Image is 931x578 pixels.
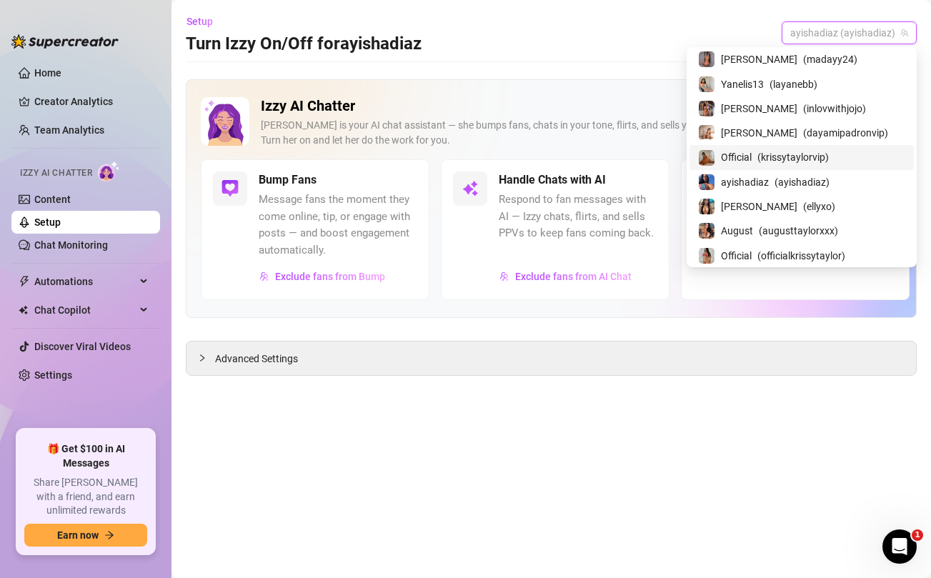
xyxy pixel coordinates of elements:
[259,265,386,288] button: Exclude fans from Bump
[34,90,149,113] a: Creator Analytics
[34,194,71,205] a: Content
[198,350,215,366] div: collapsed
[499,171,606,189] h5: Handle Chats with AI
[515,271,632,282] span: Exclude fans from AI Chat
[900,29,909,37] span: team
[20,166,92,180] span: Izzy AI Chatter
[770,76,817,92] span: ( layanebb )
[261,118,857,148] div: [PERSON_NAME] is your AI chat assistant — she bumps fans, chats in your tone, flirts, and sells y...
[803,125,888,141] span: ( dayamipadronvip )
[98,161,120,181] img: AI Chatter
[24,524,147,547] button: Earn nowarrow-right
[803,51,857,67] span: ( madayy24 )
[34,369,72,381] a: Settings
[259,171,317,189] h5: Bump Fans
[57,529,99,541] span: Earn now
[275,271,385,282] span: Exclude fans from Bump
[215,351,298,367] span: Advanced Settings
[803,199,835,214] span: ( ellyxo )
[11,34,119,49] img: logo-BBDzfeDw.svg
[259,191,417,259] span: Message fans the moment they come online, tip, or engage with posts — and boost engagement automa...
[261,97,857,115] h2: Izzy AI Chatter
[699,199,715,214] img: Elizabeth
[201,97,249,146] img: Izzy AI Chatter
[775,174,830,190] span: ( ayishadiaz )
[790,22,908,44] span: ayishadiaz (ayishadiaz)
[699,76,715,92] img: Yanelis13
[34,239,108,251] a: Chat Monitoring
[34,216,61,228] a: Setup
[803,101,866,116] span: ( inlovwithjojo )
[24,476,147,518] span: Share [PERSON_NAME] with a friend, and earn unlimited rewards
[19,276,30,287] span: thunderbolt
[757,248,845,264] span: ( officialkrissytaylor )
[699,150,715,166] img: Official
[499,271,509,281] img: svg%3e
[721,174,769,190] span: ayishadiaz
[721,125,797,141] span: [PERSON_NAME]
[721,223,753,239] span: August
[462,180,479,197] img: svg%3e
[19,305,28,315] img: Chat Copilot
[699,223,715,239] img: August
[499,265,632,288] button: Exclude fans from AI Chat
[759,223,838,239] span: ( augusttaylorxxx )
[259,271,269,281] img: svg%3e
[186,10,224,33] button: Setup
[757,149,829,165] span: ( krissytaylorvip )
[882,529,917,564] iframe: Intercom live chat
[499,191,657,242] span: Respond to fan messages with AI — Izzy chats, flirts, and sells PPVs to keep fans coming back.
[186,16,213,27] span: Setup
[721,101,797,116] span: [PERSON_NAME]
[34,341,131,352] a: Discover Viral Videos
[104,530,114,540] span: arrow-right
[34,124,104,136] a: Team Analytics
[912,529,923,541] span: 1
[699,101,715,116] img: JoJo
[721,248,752,264] span: Official
[721,149,752,165] span: Official
[221,180,239,197] img: svg%3e
[721,199,797,214] span: [PERSON_NAME]
[186,33,422,56] h3: Turn Izzy On/Off for ayishadiaz
[34,67,61,79] a: Home
[699,51,715,67] img: Maday
[198,354,206,362] span: collapsed
[721,51,797,67] span: [PERSON_NAME]
[24,442,147,470] span: 🎁 Get $100 in AI Messages
[699,248,715,264] img: Official
[721,76,764,92] span: Yanelis13
[34,270,136,293] span: Automations
[699,174,715,190] img: ayishadiaz
[34,299,136,322] span: Chat Copilot
[699,125,715,141] img: Dayami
